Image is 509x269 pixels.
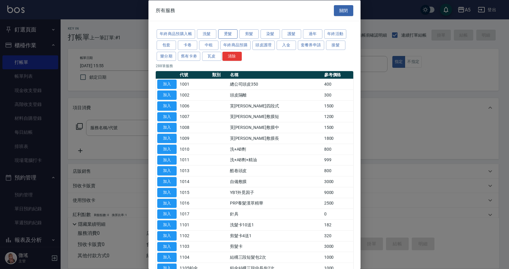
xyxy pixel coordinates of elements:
[323,144,353,155] td: 800
[157,29,195,39] button: 年終商品預購入帳
[157,123,177,132] button: 加入
[156,7,175,13] span: 所有服務
[157,177,177,186] button: 加入
[157,209,177,219] button: 加入
[228,144,323,155] td: 洗+AB劑
[202,51,221,61] button: 瓦皮
[157,144,177,154] button: 加入
[157,40,176,50] button: 包套
[323,187,353,198] td: 9000
[323,71,353,79] th: 參考價格
[298,40,324,50] button: 套餐券申請
[178,198,211,209] td: 1016
[323,90,353,100] td: 300
[157,51,176,61] button: 樂分期
[178,79,211,90] td: 1001
[157,134,177,143] button: 加入
[156,63,353,69] p: 288 筆服務
[228,90,323,100] td: 頭皮隔離
[157,101,177,110] button: 加入
[252,40,275,50] button: 頭皮護理
[178,208,211,219] td: 1017
[277,40,296,50] button: 入金
[228,122,323,133] td: 芙[PERSON_NAME]敷膜中
[178,252,211,263] td: 1104
[228,208,323,219] td: 針具
[178,144,211,155] td: 1010
[228,187,323,198] td: YBT外覓因子
[323,219,353,230] td: 182
[197,29,216,39] button: 洗髮
[178,187,211,198] td: 1015
[228,252,323,263] td: 結構三段短髮包2次
[222,51,242,61] button: 清除
[178,122,211,133] td: 1008
[178,40,197,50] button: 卡卷
[323,133,353,144] td: 1800
[199,40,218,50] button: 中租
[323,208,353,219] td: 0
[323,230,353,241] td: 320
[178,90,211,100] td: 1002
[178,133,211,144] td: 1009
[157,220,177,230] button: 加入
[323,100,353,111] td: 1500
[239,29,259,39] button: 剪髮
[323,198,353,209] td: 2500
[218,29,238,39] button: 燙髮
[178,100,211,111] td: 1006
[157,188,177,197] button: 加入
[178,219,211,230] td: 1101
[178,71,211,79] th: 代號
[157,242,177,251] button: 加入
[323,176,353,187] td: 3000
[228,155,323,166] td: 洗+AB劑+精油
[228,219,323,230] td: 洗髮卡10送1
[157,253,177,262] button: 加入
[323,252,353,263] td: 1000
[323,122,353,133] td: 1500
[178,241,211,252] td: 1103
[323,241,353,252] td: 3000
[334,5,353,16] button: 關閉
[228,71,323,79] th: 名稱
[323,111,353,122] td: 1200
[178,230,211,241] td: 1102
[323,165,353,176] td: 800
[211,71,228,79] th: 類別
[178,176,211,187] td: 1014
[228,111,323,122] td: 芙[PERSON_NAME]敷膜短
[178,51,200,61] button: 舊有卡劵
[324,29,347,39] button: 年終活動
[303,29,322,39] button: 過年
[326,40,345,50] button: 接髮
[157,90,177,100] button: 加入
[178,111,211,122] td: 1007
[228,176,323,187] td: 自備敷膜
[228,133,323,144] td: 芙[PERSON_NAME]敷膜長
[228,165,323,176] td: 酷卷頭皮
[261,29,280,39] button: 染髮
[178,155,211,166] td: 1011
[228,79,323,90] td: 總公司頭皮350
[157,198,177,208] button: 加入
[220,40,251,50] button: 年終商品預購
[228,241,323,252] td: 剪髮卡
[157,80,177,89] button: 加入
[323,155,353,166] td: 999
[228,100,323,111] td: 芙[PERSON_NAME]四段式
[228,230,323,241] td: 剪髮卡4送1
[157,231,177,240] button: 加入
[282,29,301,39] button: 護髮
[323,79,353,90] td: 400
[157,112,177,121] button: 加入
[228,198,323,209] td: PRP養髮漢萃精華
[178,165,211,176] td: 1013
[157,155,177,165] button: 加入
[157,166,177,176] button: 加入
